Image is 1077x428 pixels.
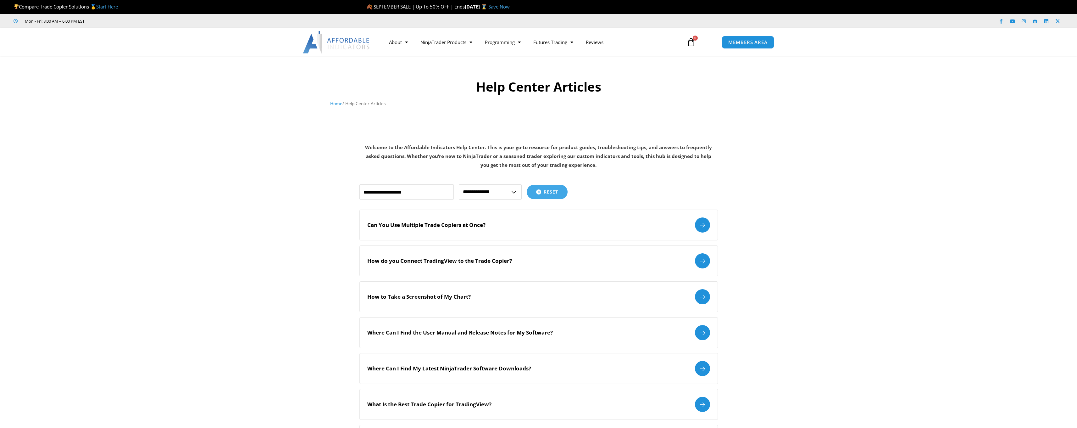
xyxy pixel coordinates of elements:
[367,222,486,228] h2: Can You Use Multiple Trade Copiers at Once?
[544,190,558,194] span: Reset
[367,401,491,408] h2: What Is the Best Trade Copier for TradingView?
[93,18,188,24] iframe: Customer reviews powered by Trustpilot
[359,245,718,276] a: How do you Connect TradingView to the Trade Copier?
[330,78,747,96] h1: Help Center Articles
[367,293,471,300] h2: How to Take a Screenshot of My Chart?
[728,40,768,45] span: MEMBERS AREA
[330,99,747,108] nav: Breadcrumb
[367,257,512,264] h2: How do you Connect TradingView to the Trade Copier?
[359,281,718,312] a: How to Take a Screenshot of My Chart?
[465,3,488,10] strong: [DATE] ⌛
[359,210,718,240] a: Can You Use Multiple Trade Copiers at Once?
[96,3,118,10] a: Start Here
[479,35,527,49] a: Programming
[359,353,718,384] a: Where Can I Find My Latest NinjaTrader Software Downloads?
[383,35,680,49] nav: Menu
[359,389,718,420] a: What Is the Best Trade Copier for TradingView?
[367,365,531,372] h2: Where Can I Find My Latest NinjaTrader Software Downloads?
[23,17,85,25] span: Mon - Fri: 8:00 AM – 6:00 PM EST
[722,36,774,49] a: MEMBERS AREA
[383,35,414,49] a: About
[488,3,510,10] a: Save Now
[14,3,118,10] span: Compare Trade Copier Solutions 🥇
[527,35,580,49] a: Futures Trading
[359,317,718,348] a: Where Can I Find the User Manual and Release Notes for My Software?
[527,185,568,199] button: Reset
[366,3,465,10] span: 🍂 SEPTEMBER SALE | Up To 50% OFF | Ends
[414,35,479,49] a: NinjaTrader Products
[367,329,553,336] h2: Where Can I Find the User Manual and Release Notes for My Software?
[14,4,19,9] img: 🏆
[580,35,610,49] a: Reviews
[365,144,712,168] strong: Welcome to the Affordable Indicators Help Center. This is your go-to resource for product guides,...
[677,33,705,51] a: 0
[693,36,698,41] span: 0
[330,100,342,106] a: Home
[303,31,370,53] img: LogoAI | Affordable Indicators – NinjaTrader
